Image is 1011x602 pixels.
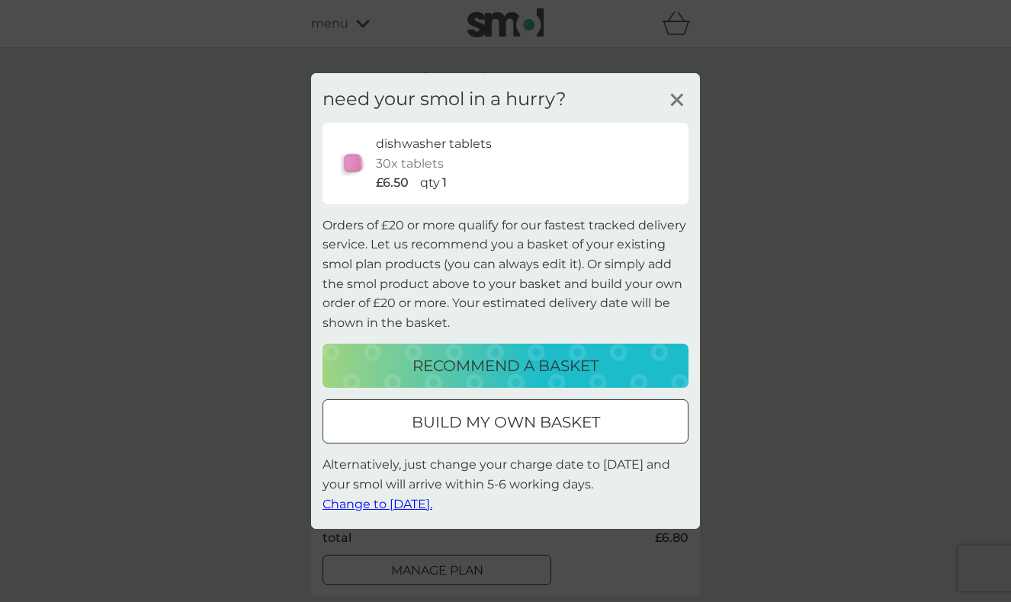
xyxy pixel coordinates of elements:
[323,216,688,333] p: Orders of £20 or more qualify for our fastest tracked delivery service. Let us recommend you a ba...
[376,134,492,154] p: dishwasher tablets
[412,354,599,378] p: recommend a basket
[323,496,432,511] span: Change to [DATE].
[323,88,566,110] h3: need your smol in a hurry?
[323,455,688,514] p: Alternatively, just change your charge date to [DATE] and your smol will arrive within 5-6 workin...
[323,344,688,388] button: recommend a basket
[323,494,432,514] button: Change to [DATE].
[420,173,440,193] p: qty
[442,173,447,193] p: 1
[376,173,409,193] p: £6.50
[323,399,688,443] button: build my own basket
[376,154,444,174] p: 30x tablets
[412,410,600,434] p: build my own basket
